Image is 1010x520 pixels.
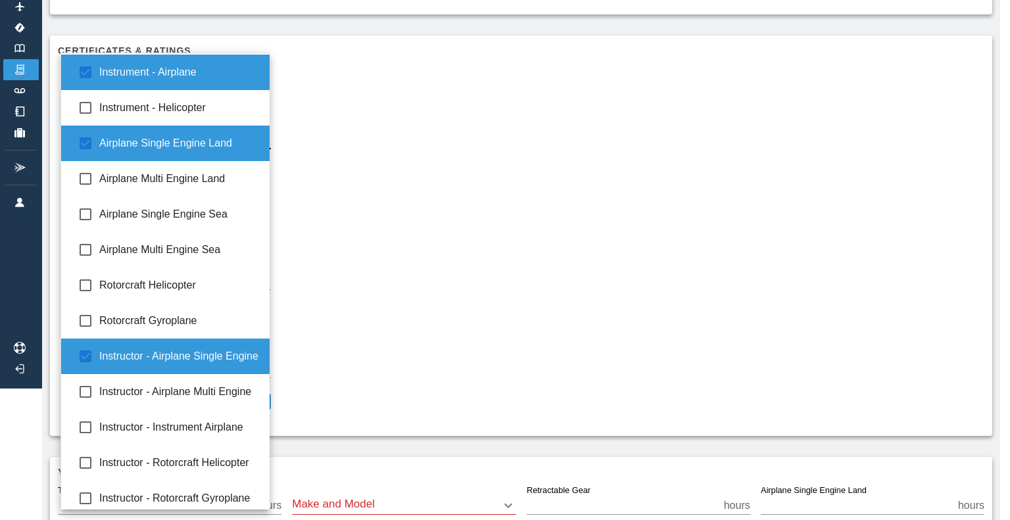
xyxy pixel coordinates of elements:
span: Airplane Multi Engine Land [99,171,260,187]
span: Rotorcraft Gyroplane [99,313,260,329]
span: Instrument - Airplane [99,64,260,80]
span: Instructor - Rotorcraft Helicopter [99,455,260,471]
span: Instrument - Helicopter [99,100,260,116]
span: Airplane Single Engine Sea [99,206,260,222]
span: Instructor - Airplane Single Engine [99,348,260,364]
span: Rotorcraft Helicopter [99,277,260,293]
span: Instructor - Instrument Airplane [99,419,260,435]
span: Instructor - Airplane Multi Engine [99,384,260,400]
span: Airplane Single Engine Land [99,135,260,151]
span: Instructor - Rotorcraft Gyroplane [99,490,260,506]
span: Airplane Multi Engine Sea [99,242,260,258]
